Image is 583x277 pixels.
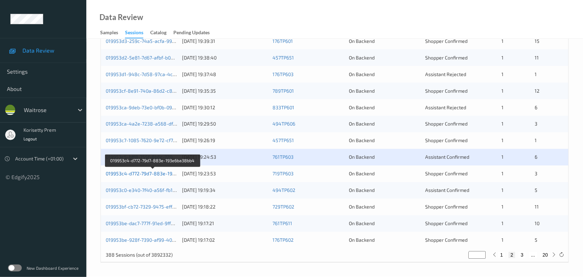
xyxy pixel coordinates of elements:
[273,138,294,144] a: 457TP651
[501,138,504,144] span: 1
[125,28,150,38] a: Sessions
[273,171,294,177] a: 719TP603
[273,55,294,61] a: 457TP651
[182,54,268,61] div: [DATE] 19:38:40
[425,187,469,193] span: Assistant Confirmed
[106,55,196,61] a: 019953d2-5e81-7d67-afbf-b0b2e1c14513
[106,88,198,94] a: 019953cf-8e91-740a-86d2-c85ccd7775dd
[106,121,201,127] a: 019953ca-4a2e-7238-a568-df4984c4831b
[99,14,143,21] div: Data Review
[106,171,201,177] a: 019953c4-d772-79d7-883e-193e6ba38bb4
[535,154,538,160] span: 6
[273,71,294,77] a: 176TP603
[535,237,538,243] span: 5
[425,55,468,61] span: Shopper Confirmed
[273,121,295,127] a: 494TP606
[501,71,504,77] span: 1
[349,154,420,161] div: On Backend
[425,154,469,160] span: Assistant Confirmed
[535,171,538,177] span: 3
[182,237,268,244] div: [DATE] 19:17:02
[529,252,537,258] button: ...
[498,252,505,258] button: 1
[349,237,420,244] div: On Backend
[349,121,420,128] div: On Backend
[182,87,268,94] div: [DATE] 19:35:35
[425,38,468,44] span: Shopper Confirmed
[519,252,526,258] button: 3
[182,220,268,227] div: [DATE] 19:17:21
[273,38,293,44] a: 176TP601
[425,88,468,94] span: Shopper Confirmed
[273,187,295,193] a: 494TP602
[100,28,125,38] a: Samples
[425,104,466,110] span: Assistant Rejected
[182,137,268,144] div: [DATE] 19:26:19
[173,29,210,38] div: Pending Updates
[535,71,537,77] span: 1
[273,237,294,243] a: 176TP602
[425,221,468,227] span: Shopper Confirmed
[182,71,268,78] div: [DATE] 19:37:48
[349,87,420,94] div: On Backend
[535,204,539,210] span: 11
[150,29,166,38] div: Catalog
[425,171,468,177] span: Shopper Confirmed
[425,138,468,144] span: Shopper Confirmed
[273,204,294,210] a: 729TP602
[425,204,468,210] span: Shopper Confirmed
[106,154,196,160] a: 019953c5-bff8-755f-8b6c-72020b8621fb
[182,154,268,161] div: [DATE] 19:24:53
[349,170,420,177] div: On Backend
[349,220,420,227] div: On Backend
[106,38,199,44] a: 019953d3-259c-74a5-acfa-9916cc43b944
[535,55,539,61] span: 11
[106,138,197,144] a: 019953c7-1085-7620-9e72-cf7419f5bb96
[100,29,118,38] div: Samples
[535,104,538,110] span: 6
[541,252,550,258] button: 20
[425,121,468,127] span: Shopper Confirmed
[150,28,173,38] a: Catalog
[182,204,268,211] div: [DATE] 19:18:22
[182,187,268,194] div: [DATE] 19:19:34
[501,55,504,61] span: 1
[106,237,198,243] a: 019953be-928f-7390-af99-40560d31191e
[501,171,504,177] span: 1
[182,170,268,177] div: [DATE] 19:23:53
[501,221,504,227] span: 1
[106,104,199,110] a: 019953ca-9deb-73e0-bf0b-095b73bcde66
[535,38,540,44] span: 15
[273,104,294,110] a: 833TP601
[349,54,420,61] div: On Backend
[273,88,294,94] a: 789TP601
[349,71,420,78] div: On Backend
[535,88,540,94] span: 12
[349,104,420,111] div: On Backend
[273,221,292,227] a: 761TP611
[182,104,268,111] div: [DATE] 19:30:12
[106,71,200,77] a: 019953d1-948c-7d58-97ca-4c180d3944f0
[125,29,143,38] div: Sessions
[535,221,540,227] span: 10
[501,154,504,160] span: 1
[535,138,537,144] span: 1
[349,187,420,194] div: On Backend
[425,71,466,77] span: Assistant Rejected
[182,38,268,45] div: [DATE] 19:39:31
[349,38,420,45] div: On Backend
[106,252,173,259] p: 388 Sessions (out of 3892332)
[106,221,195,227] a: 019953be-dac7-777f-91ed-9ffc2b3554c0
[349,204,420,211] div: On Backend
[501,104,504,110] span: 1
[501,204,504,210] span: 1
[349,137,420,144] div: On Backend
[501,88,504,94] span: 1
[501,121,504,127] span: 1
[501,38,504,44] span: 1
[273,154,294,160] a: 761TP603
[535,121,538,127] span: 3
[106,204,193,210] a: 019953bf-cb72-7329-9475-effcf17fa15b
[425,237,468,243] span: Shopper Confirmed
[509,252,516,258] button: 2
